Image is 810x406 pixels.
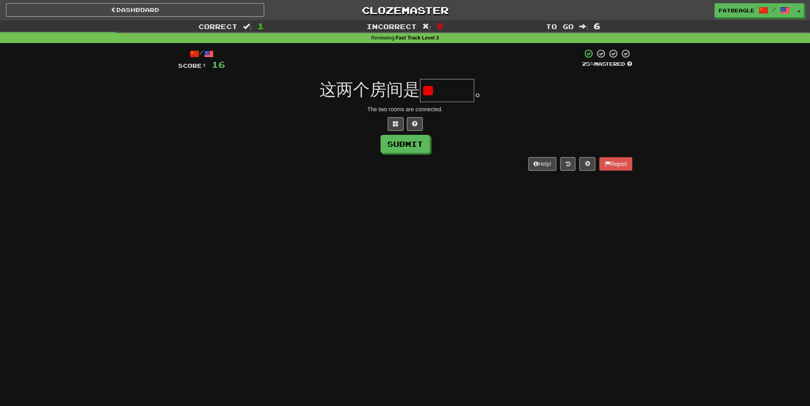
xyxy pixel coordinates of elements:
[367,22,417,30] span: Incorrect
[388,117,404,131] button: Switch sentence to multiple choice alt+p
[594,21,600,31] span: 6
[6,3,264,17] a: Dashboard
[320,80,420,99] span: 这两个房间是
[276,3,534,17] a: Clozemaster
[719,7,755,14] span: FatBeagle
[582,61,632,68] div: Mastered
[560,157,575,171] button: Round history (alt+y)
[714,3,794,18] a: FatBeagle /
[257,21,264,31] span: 1
[396,35,439,41] strong: Fast Track Level 3
[178,49,225,59] div: /
[582,61,594,67] span: 25 %
[422,23,431,30] span: :
[178,62,207,69] span: Score:
[198,22,237,30] span: Correct
[178,105,632,113] div: The two rooms are connected.
[546,22,574,30] span: To go
[579,23,588,30] span: :
[474,80,491,99] span: 。
[437,21,443,31] span: 0
[599,157,632,171] button: Report
[243,23,252,30] span: :
[772,6,776,12] span: /
[212,59,225,69] span: 16
[407,117,423,131] button: Single letter hint - you only get 1 per sentence and score half the points! alt+h
[528,157,557,171] button: Help!
[380,135,430,153] button: Submit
